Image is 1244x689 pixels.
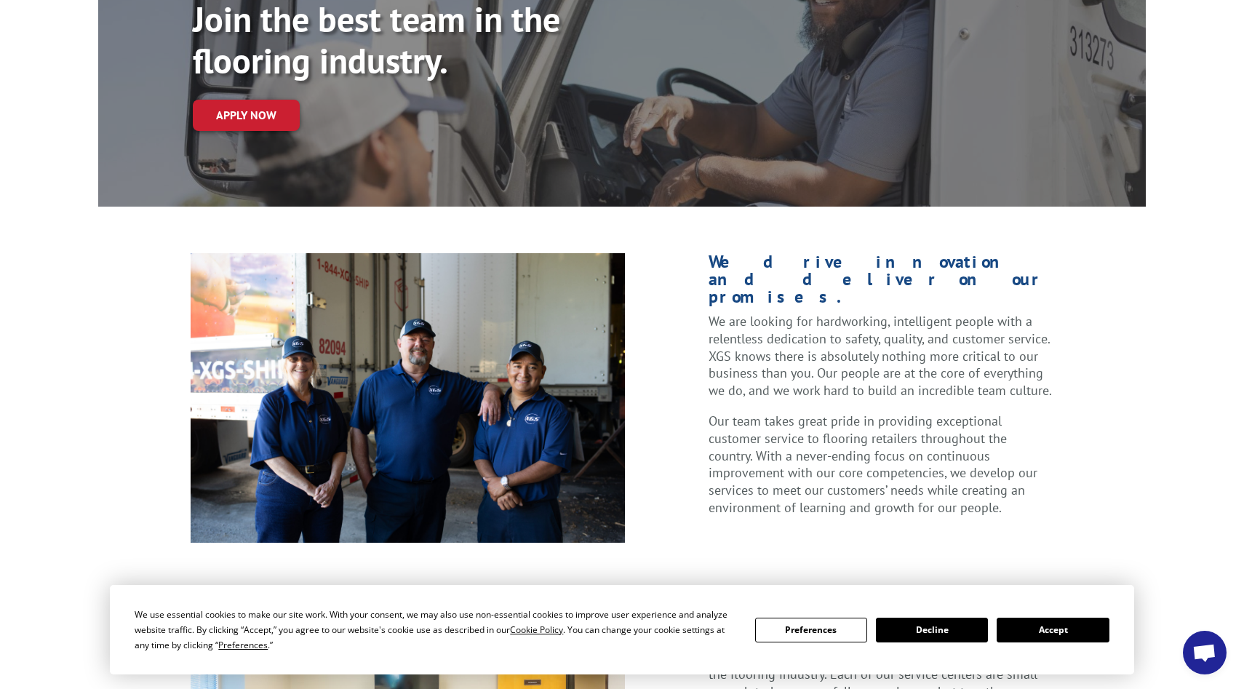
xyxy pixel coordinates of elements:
[135,607,737,653] div: We use essential cookies to make our site work. With your consent, we may also use non-essential ...
[876,618,988,642] button: Decline
[1183,631,1227,674] a: Open chat
[709,313,1053,413] p: We are looking for hardworking, intelligent people with a relentless dedication to safety, qualit...
[709,253,1053,313] h1: We drive innovation and deliver on our promises.
[218,639,268,651] span: Preferences
[709,413,1053,517] p: Our team takes great pride in providing exceptional customer service to flooring retailers throug...
[755,618,867,642] button: Preferences
[510,624,563,636] span: Cookie Policy
[191,253,625,543] img: TunnelHill_52
[110,585,1134,674] div: Cookie Consent Prompt
[193,100,300,131] a: Apply now
[997,618,1109,642] button: Accept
